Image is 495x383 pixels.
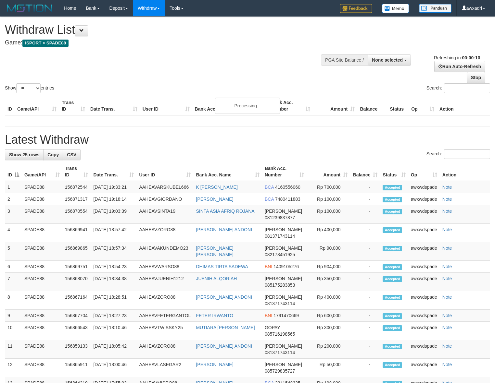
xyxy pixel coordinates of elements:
th: Amount: activate to sort column ascending [307,162,350,181]
h4: Game: [5,40,324,46]
td: - [350,224,380,242]
td: - [350,193,380,205]
td: [DATE] 19:18:14 [91,193,136,205]
td: awxwdspade [408,261,440,273]
td: 1 [5,181,22,193]
span: [PERSON_NAME] [265,343,302,349]
span: Accepted [383,344,402,349]
a: FETER IRWANTO [196,313,233,318]
th: Bank Acc. Number [268,97,313,115]
td: - [350,205,380,224]
input: Search: [444,149,490,159]
a: Note [442,294,452,300]
td: - [350,291,380,310]
span: Accepted [383,209,402,214]
td: 156866543 [62,322,91,340]
td: AAHEAVSINTA19 [136,205,193,224]
td: SPADE88 [22,359,62,377]
select: Showentries [16,83,41,93]
td: 6 [5,261,22,273]
td: SPADE88 [22,193,62,205]
td: SPADE88 [22,291,62,310]
td: AAHEAVZORO88 [136,291,193,310]
a: Show 25 rows [5,149,44,160]
th: Bank Acc. Number: activate to sort column ascending [262,162,307,181]
th: Trans ID: activate to sort column ascending [62,162,91,181]
a: DHIMAS TIRTA SADEWA [196,264,248,269]
span: Accepted [383,227,402,233]
td: AAHEAVWARSO88 [136,261,193,273]
a: [PERSON_NAME] ANDONI [196,343,252,349]
td: Rp 400,000 [307,224,350,242]
th: Trans ID [59,97,88,115]
th: Balance: activate to sort column ascending [350,162,380,181]
span: Copy 081371743114 to clipboard [265,350,295,355]
span: BNI [265,313,272,318]
label: Search: [426,83,490,93]
span: Copy 4160556060 to clipboard [275,185,300,190]
th: Balance [357,97,387,115]
a: Note [442,276,452,281]
a: JUENIH ALQORIAH [196,276,237,281]
span: Copy 085729835727 to clipboard [265,368,295,374]
td: 156867164 [62,291,91,310]
td: Rp 100,000 [307,193,350,205]
th: Amount [313,97,357,115]
td: Rp 904,000 [307,261,350,273]
a: Note [442,313,452,318]
td: awxwdspade [408,205,440,224]
td: awxwdspade [408,359,440,377]
td: SPADE88 [22,181,62,193]
a: [PERSON_NAME] ANDONI [196,227,252,232]
span: Accepted [383,313,402,319]
span: Copy 085175283853 to clipboard [265,282,295,288]
a: Note [442,264,452,269]
td: awxwdspade [408,193,440,205]
td: awxwdspade [408,310,440,322]
a: Copy [43,149,63,160]
td: [DATE] 18:28:51 [91,291,136,310]
span: Copy 1791470669 to clipboard [273,313,299,318]
th: Game/API [15,97,59,115]
span: Accepted [383,276,402,282]
td: 156870554 [62,205,91,224]
td: SPADE88 [22,205,62,224]
td: SPADE88 [22,261,62,273]
td: [DATE] 19:03:39 [91,205,136,224]
strong: 00:00:10 [462,55,480,60]
span: Show 25 rows [9,152,39,157]
h1: Latest Withdraw [5,133,490,146]
a: CSV [63,149,81,160]
label: Show entries [5,83,54,93]
th: Bank Acc. Name [192,97,269,115]
button: None selected [368,54,411,66]
a: [PERSON_NAME] ANDONI [196,294,252,300]
th: ID [5,97,15,115]
a: Run Auto-Refresh [434,61,485,72]
td: - [350,181,380,193]
td: Rp 100,000 [307,205,350,224]
span: None selected [372,57,403,63]
td: awxwdspade [408,340,440,359]
span: Copy 081371743114 to clipboard [265,233,295,239]
td: Rp 90,000 [307,242,350,261]
th: Status [387,97,409,115]
img: Button%20Memo.svg [382,4,409,13]
span: [PERSON_NAME] [265,294,302,300]
span: [PERSON_NAME] [265,209,302,214]
td: 9 [5,310,22,322]
div: Processing... [215,98,280,114]
span: BNI [265,264,272,269]
td: SPADE88 [22,224,62,242]
td: [DATE] 18:27:23 [91,310,136,322]
a: Note [442,197,452,202]
span: Copy 1409105276 to clipboard [273,264,299,269]
td: 10 [5,322,22,340]
td: [DATE] 18:34:38 [91,273,136,291]
td: awxwdspade [408,242,440,261]
td: 156871317 [62,193,91,205]
td: SPADE88 [22,273,62,291]
td: Rp 300,000 [307,322,350,340]
td: - [350,273,380,291]
a: SINTA ASIA AFRIQ ROJANA [196,209,254,214]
